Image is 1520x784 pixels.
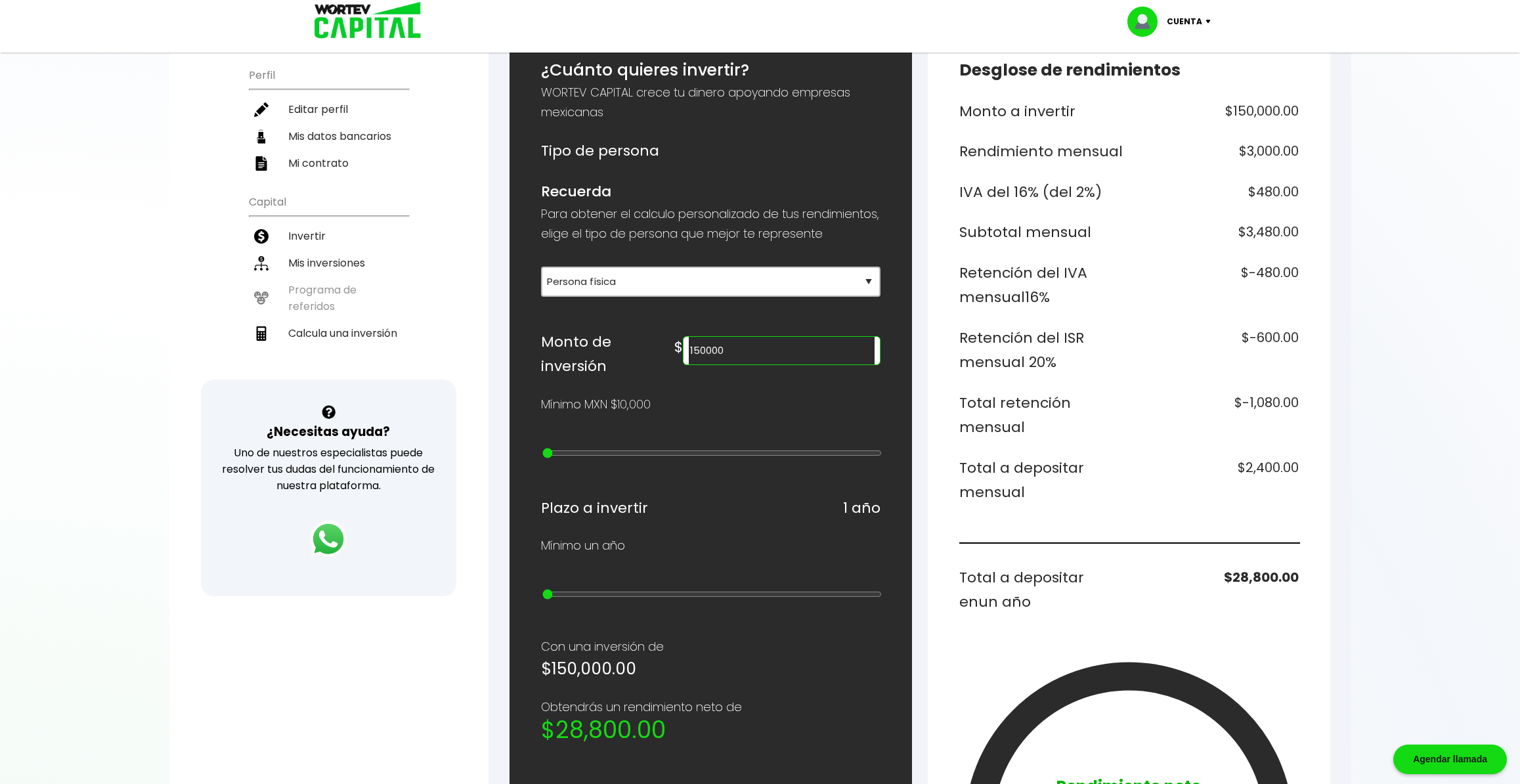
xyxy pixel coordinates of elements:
ul: Capital [249,187,408,380]
h5: ¿Cuánto quieres invertir? [541,58,880,83]
h2: $28,800.00 [541,717,880,743]
h6: $150,000.00 [1134,99,1299,124]
p: Uno de nuestros especialistas puede resolver tus dudas del funcionamiento de nuestra plataforma. [218,445,439,494]
a: Mi contrato [249,150,408,177]
p: Mínimo un año [541,536,625,555]
h6: Monto a invertir [959,99,1124,124]
p: Para obtener el calculo personalizado de tus rendimientos, elige el tipo de persona que mejor te ... [541,204,880,244]
h6: IVA del 16% (del 2%) [959,180,1124,205]
h6: Monto de inversión [541,330,675,379]
h3: ¿Necesitas ayuda? [267,422,390,441]
h6: $ [674,335,683,360]
p: Cuenta [1167,12,1202,32]
img: contrato-icon.f2db500c.svg [254,156,269,171]
p: Con una inversión de [541,637,880,657]
ul: Perfil [249,60,408,177]
a: Editar perfil [249,96,408,123]
h6: $480.00 [1134,180,1299,205]
img: invertir-icon.b3b967d7.svg [254,229,269,244]
img: datos-icon.10cf9172.svg [254,129,269,144]
div: Agendar llamada [1393,745,1507,774]
p: Obtendrás un rendimiento neto de [541,697,880,717]
img: icon-down [1202,20,1220,24]
h6: 1 año [843,496,880,521]
h6: $-480.00 [1134,261,1299,310]
h6: Total retención mensual [959,391,1124,440]
h6: Recuerda [541,179,880,204]
h6: $3,000.00 [1134,139,1299,164]
a: Mis inversiones [249,250,408,276]
p: Mínimo MXN $10,000 [541,395,651,414]
img: calculadora-icon.17d418c4.svg [254,326,269,341]
h6: $-600.00 [1134,326,1299,375]
h6: $2,400.00 [1134,456,1299,505]
h6: Retención del IVA mensual 16% [959,261,1124,310]
a: Invertir [249,223,408,250]
h5: Desglose de rendimientos [959,58,1299,83]
h6: Total a depositar en un año [959,565,1124,615]
img: editar-icon.952d3147.svg [254,102,269,117]
h6: $3,480.00 [1134,220,1299,245]
img: profile-image [1127,7,1167,37]
img: logos_whatsapp-icon.242b2217.svg [310,521,347,557]
h6: $-1,080.00 [1134,391,1299,440]
h6: Retención del ISR mensual 20% [959,326,1124,375]
img: inversiones-icon.6695dc30.svg [254,256,269,271]
p: WORTEV CAPITAL crece tu dinero apoyando empresas mexicanas [541,83,880,122]
h6: $28,800.00 [1134,565,1299,615]
h6: Rendimiento mensual [959,139,1124,164]
h6: Tipo de persona [541,139,880,163]
h6: Total a depositar mensual [959,456,1124,505]
a: Mis datos bancarios [249,123,408,150]
h5: $150,000.00 [541,657,880,682]
h6: Plazo a invertir [541,496,648,521]
h6: Subtotal mensual [959,220,1124,245]
a: Calcula una inversión [249,320,408,347]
